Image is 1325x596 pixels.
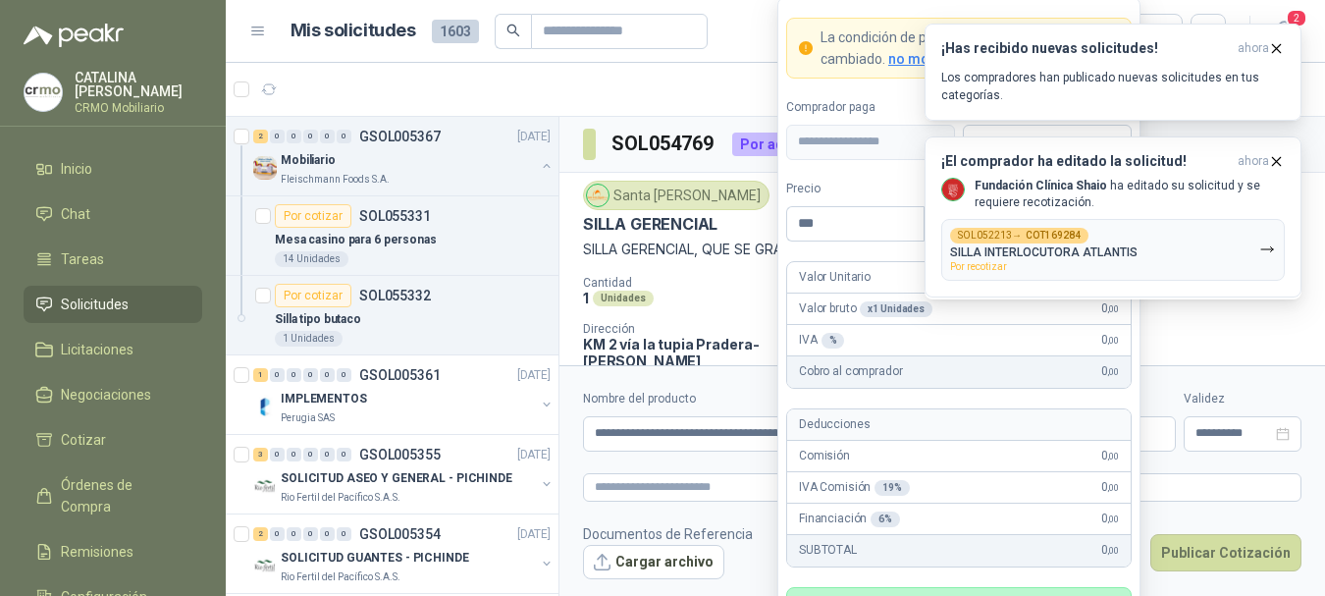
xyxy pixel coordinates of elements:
[799,362,902,381] p: Cobro al comprador
[303,368,318,382] div: 0
[517,128,551,146] p: [DATE]
[359,448,441,461] p: GSOL005355
[24,150,202,188] a: Inicio
[359,289,431,302] p: SOL055332
[320,130,335,143] div: 0
[287,130,301,143] div: 0
[950,228,1088,244] div: SOL052213 →
[337,448,351,461] div: 0
[253,363,555,426] a: 1 0 0 0 0 0 GSOL005361[DATE] Company LogoIMPLEMENTOSPerugia SAS
[61,294,129,315] span: Solicitudes
[320,448,335,461] div: 0
[583,336,793,453] p: KM 2 vía la tupia Pradera-[PERSON_NAME][GEOGRAPHIC_DATA], [GEOGRAPHIC_DATA][PERSON_NAME] Pradera ...
[871,512,900,527] div: 6 %
[303,527,318,541] div: 0
[432,20,479,43] span: 1603
[611,129,716,159] h3: SOL054769
[359,527,441,541] p: GSOL005354
[253,527,268,541] div: 2
[1101,362,1119,381] span: 0
[925,136,1301,298] button: ¡El comprador ha editado la solicitud!ahora Company LogoFundación Clínica Shaio ha editado su sol...
[270,368,285,382] div: 0
[941,219,1285,281] button: SOL052213→COT169284SILLA INTERLOCUTORA ATLANTISPor recotizar
[281,172,390,188] p: Fleischmann Foods S.A.
[275,231,437,249] p: Mesa casino para 6 personas
[24,466,202,525] a: Órdenes de Compra
[24,331,202,368] a: Licitaciones
[942,179,964,200] img: Company Logo
[287,368,301,382] div: 0
[61,248,104,270] span: Tareas
[281,490,400,506] p: Rio Fertil del Pacífico S.A.S.
[61,541,133,563] span: Remisiones
[24,421,202,459] a: Cotizar
[732,133,838,156] div: Por adjudicar
[24,195,202,233] a: Chat
[61,474,184,517] span: Órdenes de Compra
[75,71,202,98] p: CATALINA [PERSON_NAME]
[275,284,351,307] div: Por cotizar
[874,480,910,496] div: 19 %
[583,390,902,408] label: Nombre del producto
[226,196,558,276] a: Por cotizarSOL055331Mesa casino para 6 personas14 Unidades
[24,241,202,278] a: Tareas
[253,156,277,180] img: Company Logo
[287,527,301,541] div: 0
[1150,534,1301,571] button: Publicar Cotización
[860,301,932,317] div: x 1 Unidades
[253,130,268,143] div: 2
[281,151,336,170] p: Mobiliario
[275,331,343,347] div: 1 Unidades
[1107,514,1119,524] span: ,00
[253,474,277,498] img: Company Logo
[359,368,441,382] p: GSOL005361
[359,130,441,143] p: GSOL005367
[61,339,133,360] span: Licitaciones
[799,41,813,55] span: exclamation-circle
[275,251,348,267] div: 14 Unidades
[941,69,1285,104] p: Los compradores han publicado nuevas solicitudes en tus categorías.
[1107,482,1119,493] span: ,00
[1101,478,1119,497] span: 0
[253,443,555,506] a: 3 0 0 0 0 0 GSOL005355[DATE] Company LogoSOLICITUD ASEO Y GENERAL - PICHINDERio Fertil del Pacífi...
[287,448,301,461] div: 0
[1238,153,1269,170] span: ahora
[275,310,361,329] p: Silla tipo butaco
[517,525,551,544] p: [DATE]
[75,102,202,114] p: CRMO Mobiliario
[799,478,910,497] p: IVA Comisión
[1101,541,1119,560] span: 0
[337,527,351,541] div: 0
[799,331,844,350] p: IVA
[320,368,335,382] div: 0
[1184,390,1301,408] label: Validez
[583,322,793,336] p: Dirección
[281,390,367,408] p: IMPLEMENTOS
[1101,510,1119,528] span: 0
[24,286,202,323] a: Solicitudes
[337,130,351,143] div: 0
[587,185,609,206] img: Company Logo
[226,276,558,355] a: Por cotizarSOL055332Silla tipo butaco1 Unidades
[517,366,551,385] p: [DATE]
[786,98,955,117] label: Comprador paga
[303,130,318,143] div: 0
[1026,231,1081,241] b: COT169284
[888,51,992,67] span: no mostrar mas
[61,203,90,225] span: Chat
[799,415,870,434] p: Deducciones
[1101,447,1119,465] span: 0
[1107,545,1119,556] span: ,00
[583,545,724,580] button: Cargar archivo
[253,125,555,188] a: 2 0 0 0 0 0 GSOL005367[DATE] Company LogoMobiliarioFleischmann Foods S.A.
[1238,40,1269,57] span: ahora
[1101,331,1119,350] span: 0
[950,245,1138,259] p: SILLA INTERLOCUTORA ATLANTIS
[950,261,1007,272] span: Por recotizar
[270,448,285,461] div: 0
[270,130,285,143] div: 0
[975,178,1285,211] p: ha editado su solicitud y se requiere recotización.
[291,17,416,45] h1: Mis solicitudes
[799,510,900,528] p: Financiación
[1107,451,1119,461] span: ,00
